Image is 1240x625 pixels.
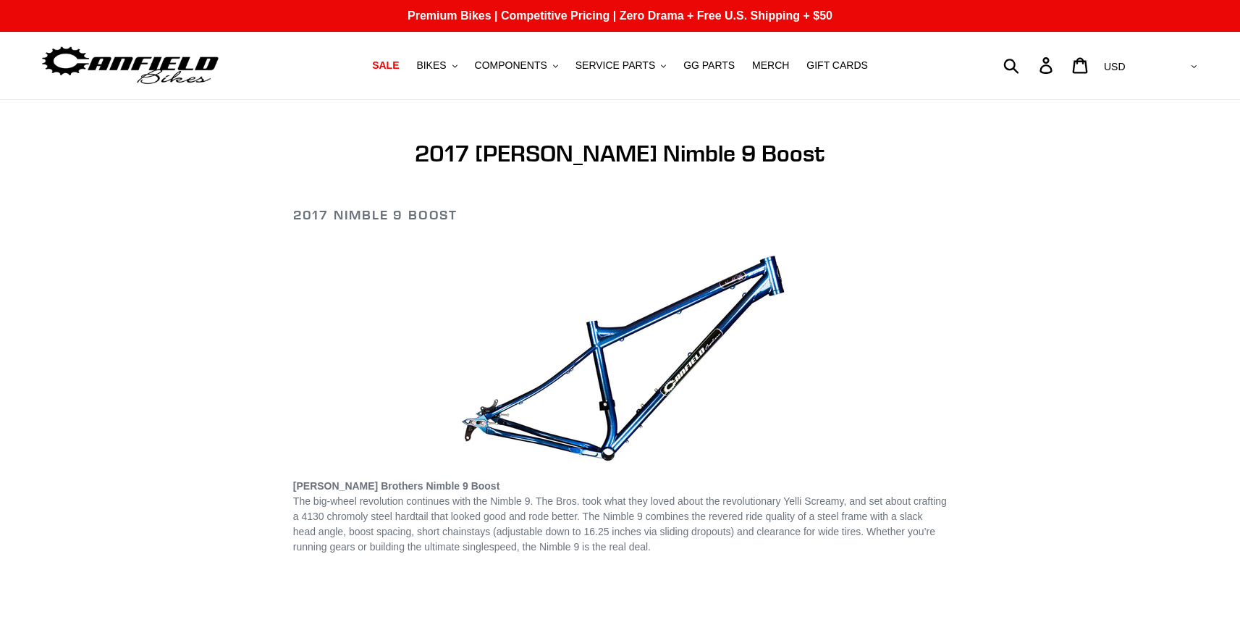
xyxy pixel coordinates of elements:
[293,480,499,492] b: [PERSON_NAME] Brothers Nimble 9 Boost
[468,56,565,75] button: COMPONENTS
[806,59,868,72] span: GIFT CARDS
[799,56,875,75] a: GIFT CARDS
[293,495,947,553] span: The big-wheel revolution continues with the Nimble 9. The Bros. took what they loved about the re...
[416,59,446,72] span: BIKES
[40,43,221,88] img: Canfield Bikes
[475,59,547,72] span: COMPONENTS
[1011,49,1048,81] input: Search
[293,140,947,167] h1: 2017 [PERSON_NAME] Nimble 9 Boost
[568,56,673,75] button: SERVICE PARTS
[683,59,735,72] span: GG PARTS
[293,207,947,223] h2: 2017 Nimble 9 Boost
[752,59,789,72] span: MERCH
[365,56,406,75] a: SALE
[372,59,399,72] span: SALE
[575,59,655,72] span: SERVICE PARTS
[676,56,742,75] a: GG PARTS
[409,56,464,75] button: BIKES
[745,56,796,75] a: MERCH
